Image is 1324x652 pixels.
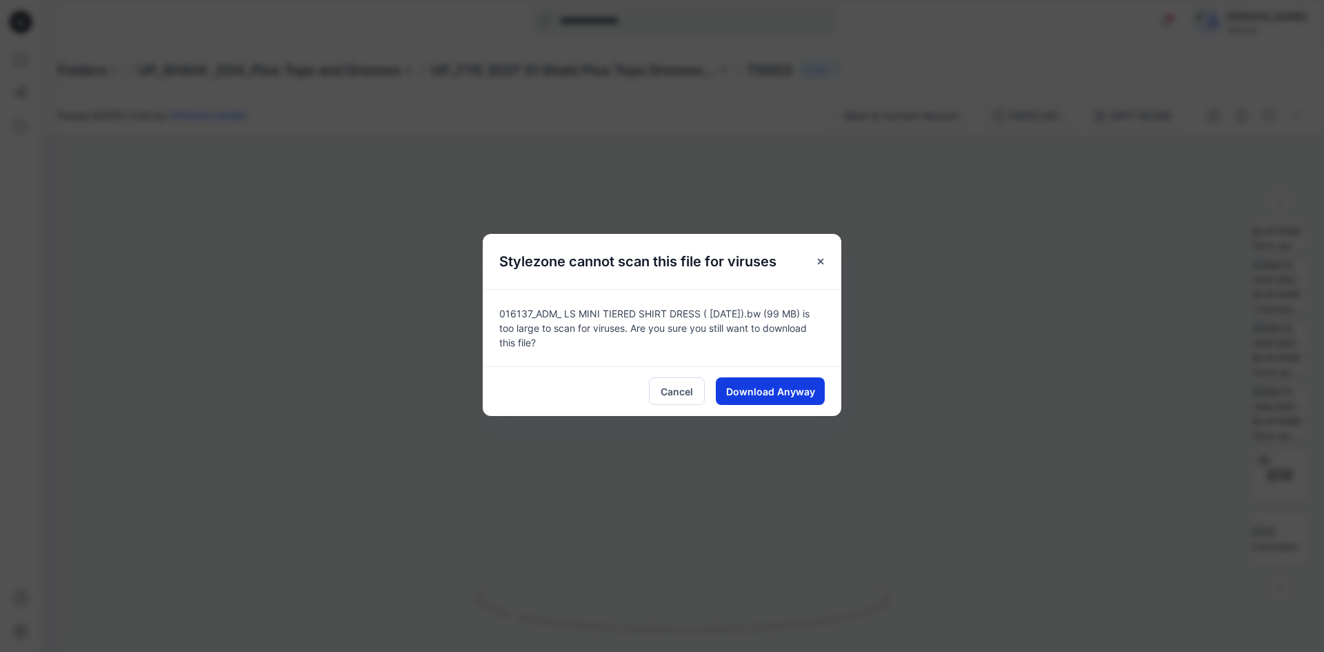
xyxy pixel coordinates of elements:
button: Close [808,249,833,274]
button: Download Anyway [716,377,825,405]
span: Download Anyway [726,384,815,399]
button: Cancel [649,377,705,405]
div: 016137_ADM_ LS MINI TIERED SHIRT DRESS ( [DATE]).bw (99 MB) is too large to scan for viruses. Are... [483,289,841,366]
span: Cancel [661,384,693,399]
h5: Stylezone cannot scan this file for viruses [483,234,793,289]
